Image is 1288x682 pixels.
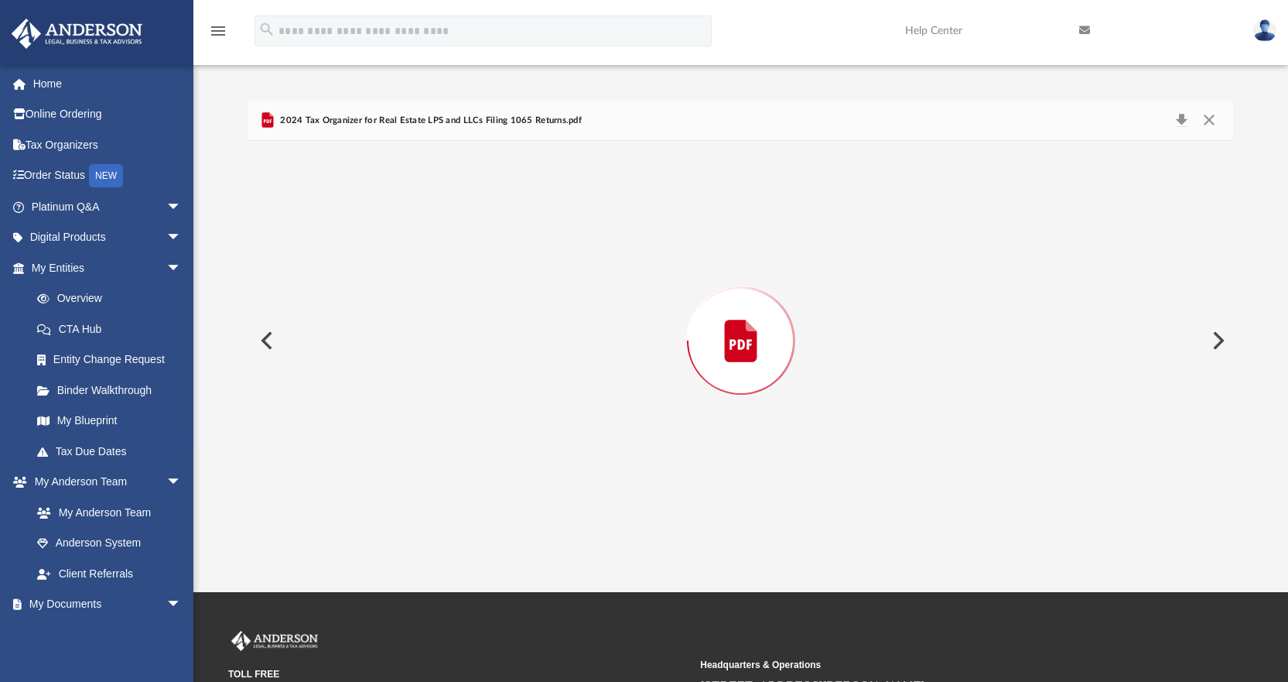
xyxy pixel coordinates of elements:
span: arrow_drop_down [166,589,197,621]
a: CTA Hub [22,314,205,344]
a: My Blueprint [22,406,197,437]
div: NEW [89,164,123,187]
a: My Documentsarrow_drop_down [11,589,197,620]
span: arrow_drop_down [166,191,197,223]
a: Platinum Q&Aarrow_drop_down [11,191,205,222]
i: search [258,21,275,38]
a: menu [209,29,227,40]
i: menu [209,22,227,40]
small: TOLL FREE [228,667,689,681]
a: My Anderson Teamarrow_drop_down [11,467,197,498]
a: My Anderson Team [22,497,190,528]
a: Binder Walkthrough [22,375,205,406]
img: Anderson Advisors Platinum Portal [228,631,321,651]
button: Close [1195,110,1223,132]
a: Entity Change Request [22,344,205,375]
a: Online Ordering [11,99,205,130]
span: arrow_drop_down [166,467,197,499]
small: Headquarters & Operations [700,658,1161,672]
a: My Entitiesarrow_drop_down [11,252,205,283]
span: arrow_drop_down [166,222,197,254]
button: Download [1167,110,1195,132]
button: Previous File [248,319,282,362]
a: Digital Productsarrow_drop_down [11,222,205,253]
a: Home [11,68,205,99]
a: Anderson System [22,528,197,559]
span: 2024 Tax Organizer for Real Estate LPS and LLCs Filing 1065 Returns.pdf [277,114,582,128]
a: Box [22,619,190,650]
img: Anderson Advisors Platinum Portal [7,19,147,49]
a: Client Referrals [22,558,197,589]
a: Tax Organizers [11,129,205,160]
a: Order StatusNEW [11,160,205,192]
img: User Pic [1253,19,1276,42]
a: Overview [22,283,205,314]
a: Tax Due Dates [22,436,205,467]
div: Preview [248,101,1234,541]
span: arrow_drop_down [166,252,197,284]
button: Next File [1200,319,1234,362]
